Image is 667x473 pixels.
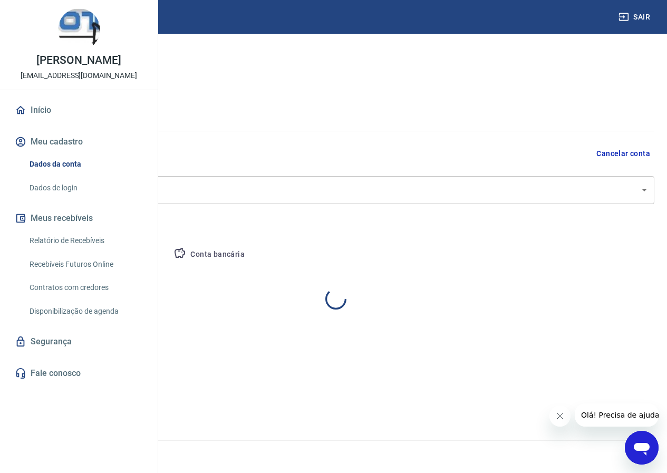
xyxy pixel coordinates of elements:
a: Recebíveis Futuros Online [25,254,145,275]
h5: Dados cadastrais [17,97,654,114]
a: Dados de login [25,177,145,199]
a: Fale conosco [13,362,145,385]
button: Meus recebíveis [13,207,145,230]
iframe: Fechar mensagem [549,406,571,427]
a: Contratos com credores [25,277,145,298]
a: Disponibilização de agenda [25,301,145,322]
a: Relatório de Recebíveis [25,230,145,252]
a: Início [13,99,145,122]
img: f386ab54-7e21-4e9b-af6e-f5bb3cc78e62.jpeg [58,8,100,51]
a: Dados da conta [25,153,145,175]
button: Meu cadastro [13,130,145,153]
a: Segurança [13,330,145,353]
button: Conta bancária [165,242,253,267]
button: Cancelar conta [592,144,654,163]
p: 2025 © [25,449,642,460]
p: [PERSON_NAME] [36,55,121,66]
iframe: Mensagem da empresa [575,403,659,427]
span: Olá! Precisa de ajuda? [6,7,89,16]
button: Sair [616,7,654,27]
p: [EMAIL_ADDRESS][DOMAIN_NAME] [21,70,137,81]
div: CAPOTAS PARANA EIRELI [17,176,654,204]
iframe: Botão para abrir a janela de mensagens [625,431,659,465]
